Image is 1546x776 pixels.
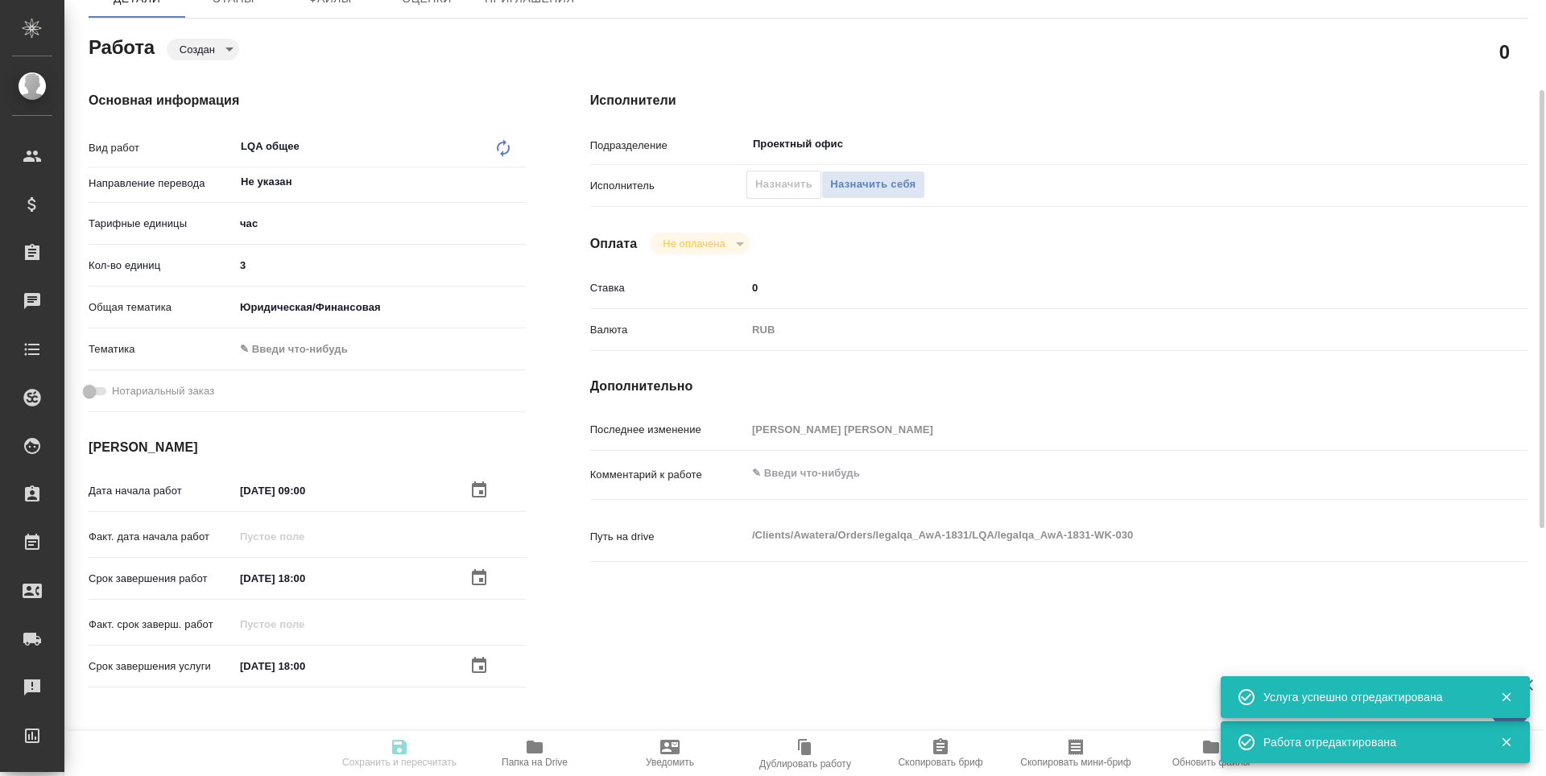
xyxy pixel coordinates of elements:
[89,658,234,675] p: Срок завершения услуги
[759,758,851,770] span: Дублировать работу
[234,567,375,590] input: ✎ Введи что-нибудь
[467,731,602,776] button: Папка на Drive
[1263,734,1476,750] div: Работа отредактирована
[234,254,526,277] input: ✎ Введи что-нибудь
[234,336,526,363] div: ✎ Введи что-нибудь
[590,322,746,338] p: Валюта
[89,140,234,156] p: Вид работ
[332,731,467,776] button: Сохранить и пересчитать
[746,316,1450,344] div: RUB
[1441,142,1445,146] button: Open
[112,383,214,399] span: Нотариальный заказ
[89,341,234,357] p: Тематика
[89,617,234,633] p: Факт. срок заверш. работ
[234,210,526,237] div: час
[646,757,694,768] span: Уведомить
[240,341,506,357] div: ✎ Введи что-нибудь
[234,479,375,502] input: ✎ Введи что-нибудь
[658,237,730,250] button: Не оплачена
[175,43,220,56] button: Создан
[89,529,234,545] p: Факт. дата начала работ
[590,178,746,194] p: Исполнитель
[234,525,375,548] input: Пустое поле
[1020,757,1131,768] span: Скопировать мини-бриф
[830,175,916,194] span: Назначить себя
[1499,38,1510,65] h2: 0
[342,757,457,768] span: Сохранить и пересчитать
[590,234,638,254] h4: Оплата
[746,418,1450,441] input: Пустое поле
[234,654,375,678] input: ✎ Введи что-нибудь
[1490,735,1523,749] button: Закрыть
[590,422,746,438] p: Последнее изменение
[650,233,749,254] div: Создан
[234,294,526,321] div: Юридическая/Финансовая
[89,483,234,499] p: Дата начала работ
[234,613,375,636] input: Пустое поле
[873,731,1008,776] button: Скопировать бриф
[590,467,746,483] p: Комментарий к работе
[602,731,738,776] button: Уведомить
[590,377,1528,396] h4: Дополнительно
[1263,689,1476,705] div: Услуга успешно отредактирована
[89,91,526,110] h4: Основная информация
[89,438,526,457] h4: [PERSON_NAME]
[590,91,1528,110] h4: Исполнители
[89,571,234,587] p: Срок завершения работ
[89,175,234,192] p: Направление перевода
[517,180,520,184] button: Open
[590,280,746,296] p: Ставка
[1008,731,1143,776] button: Скопировать мини-бриф
[89,299,234,316] p: Общая тематика
[821,171,924,199] button: Назначить себя
[1143,731,1279,776] button: Обновить файлы
[167,39,239,60] div: Создан
[89,31,155,60] h2: Работа
[898,757,982,768] span: Скопировать бриф
[89,216,234,232] p: Тарифные единицы
[746,276,1450,299] input: ✎ Введи что-нибудь
[746,522,1450,549] textarea: /Clients/Awatera/Orders/legalqa_AwA-1831/LQA/legalqa_AwA-1831-WK-030
[1172,757,1250,768] span: Обновить файлы
[89,258,234,274] p: Кол-во единиц
[1490,690,1523,704] button: Закрыть
[502,757,568,768] span: Папка на Drive
[590,529,746,545] p: Путь на drive
[590,138,746,154] p: Подразделение
[738,731,873,776] button: Дублировать работу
